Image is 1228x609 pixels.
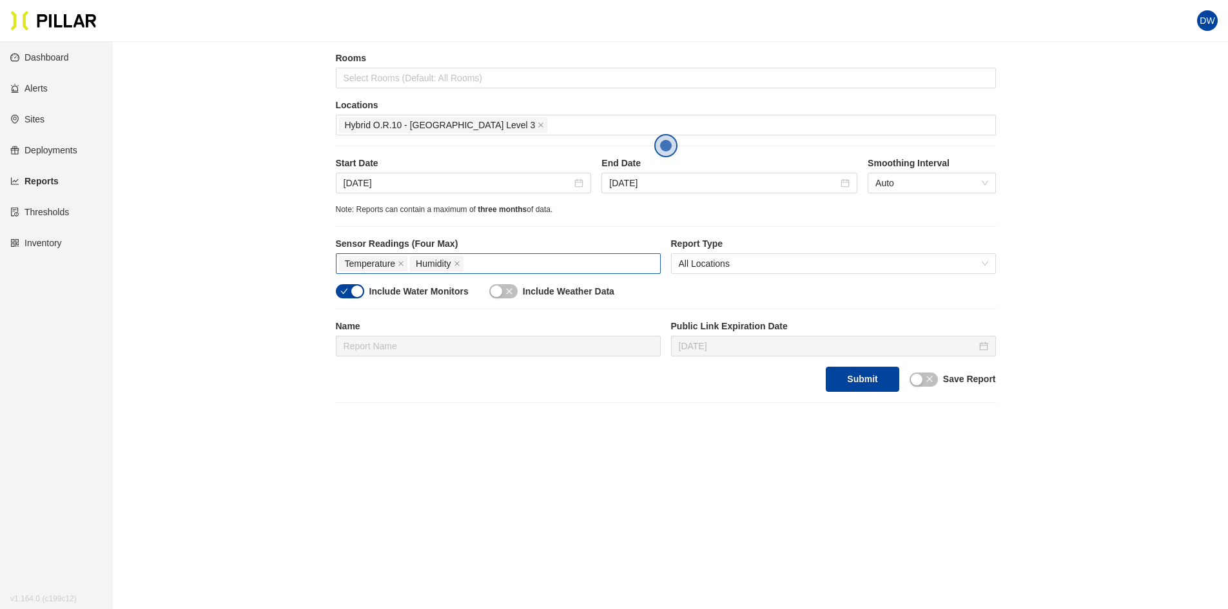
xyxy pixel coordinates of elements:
label: End Date [601,157,857,170]
a: qrcodeInventory [10,238,62,248]
a: alertAlerts [10,83,48,93]
input: Sep 28, 2025 [344,176,572,190]
a: line-chartReports [10,176,59,186]
div: Note: Reports can contain a maximum of of data. [336,204,996,216]
span: Auto [875,173,988,193]
span: DW [1200,10,1214,31]
label: Public Link Expiration Date [671,320,996,333]
button: Open the dialog [654,134,677,157]
label: Rooms [336,52,996,65]
span: three months [478,205,527,214]
span: close [454,260,460,268]
label: Report Type [671,237,996,251]
span: Temperature [345,256,396,271]
a: environmentSites [10,114,44,124]
label: Start Date [336,157,592,170]
a: dashboardDashboard [10,52,69,63]
label: Save Report [943,372,996,386]
img: Pillar Technologies [10,10,97,31]
label: Sensor Readings (Four Max) [336,237,661,251]
span: close [538,122,544,130]
span: Humidity [416,256,451,271]
button: Submit [826,367,899,392]
label: Smoothing Interval [868,157,995,170]
span: close [926,375,933,383]
span: All Locations [679,254,988,273]
input: Oct 4, 2025 [609,176,838,190]
a: exceptionThresholds [10,207,69,217]
label: Locations [336,99,996,112]
a: giftDeployments [10,145,77,155]
input: Oct 20, 2025 [679,339,977,353]
span: Hybrid O.R.10 - [GEOGRAPHIC_DATA] Level 3 [345,118,536,132]
span: close [398,260,404,268]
